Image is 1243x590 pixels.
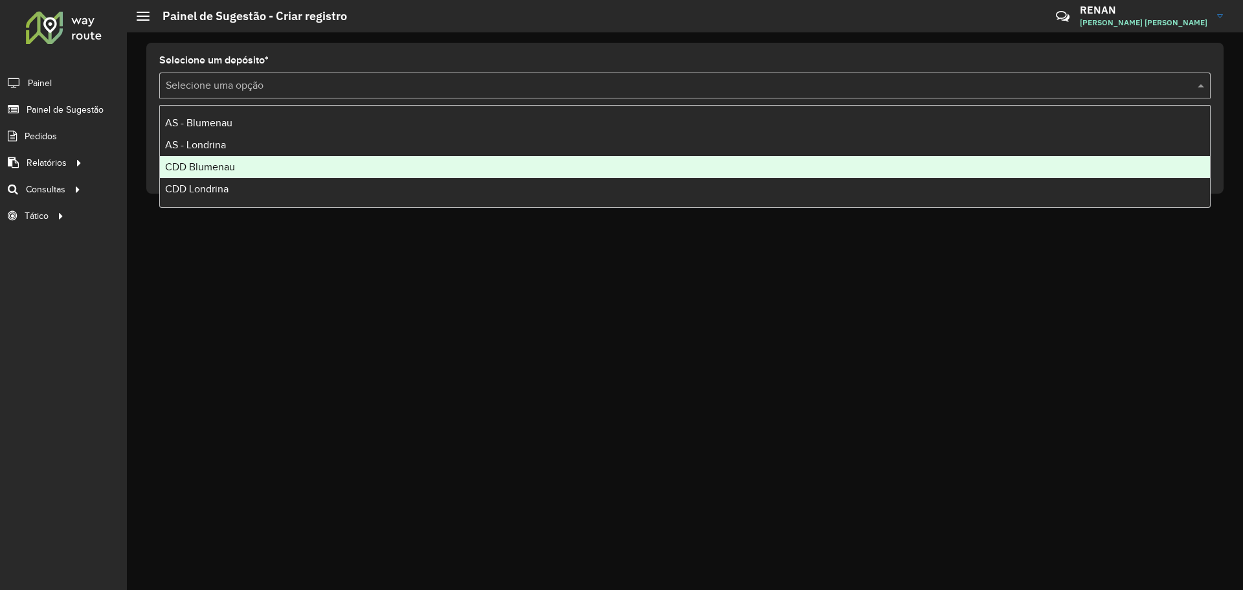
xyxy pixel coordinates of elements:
[165,183,229,194] span: CDD Londrina
[27,103,104,117] span: Painel de Sugestão
[25,209,49,223] span: Tático
[165,161,235,172] span: CDD Blumenau
[28,76,52,90] span: Painel
[150,9,347,23] h2: Painel de Sugestão - Criar registro
[165,139,226,150] span: AS - Londrina
[25,130,57,143] span: Pedidos
[26,183,65,196] span: Consultas
[165,117,232,128] span: AS - Blumenau
[1049,3,1077,30] a: Contato Rápido
[1080,4,1207,16] h3: RENAN
[1080,17,1207,28] span: [PERSON_NAME] [PERSON_NAME]
[159,105,1211,208] ng-dropdown-panel: Options list
[27,156,67,170] span: Relatórios
[159,52,269,68] label: Selecione um depósito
